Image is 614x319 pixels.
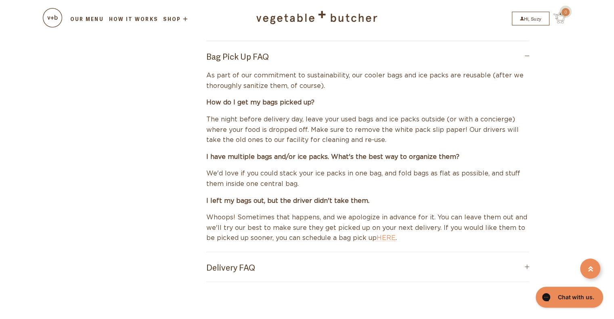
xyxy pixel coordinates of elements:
p: We'd love if you could stack your ice packs in one bag, and fold bags as flat as possible, and st... [206,169,529,189]
p: As part of our commitment to sustainability, our cooler bags and ice packs are reusable (after we... [206,71,529,91]
p: The night before delivery day, leave your used bags and ice packs outside (or with a concierge) w... [206,115,529,146]
a: Hi, Suzy [512,12,549,25]
span: 0 [562,8,570,16]
summary: Bag Pick Up FAQ [206,41,529,71]
img: cart [43,8,62,27]
strong: I have multiple bags and/or ice packs. What's the best way to organize them? [206,154,459,160]
a: How it Works [108,15,159,23]
iframe: Gorgias live chat messenger [532,284,606,311]
strong: How do I get my bags picked up? [206,99,314,106]
img: cart [553,12,566,23]
a: Shop [162,16,190,22]
strong: I left my bags out, but the driver didn't take them. [206,198,369,204]
a: Our Menu [69,15,105,23]
a: HERE [377,235,396,241]
p: Whoops! Sometimes that happens, and we apologize in advance for it. You can leave them out and we... [206,213,529,244]
summary: Delivery FAQ [206,252,529,281]
a: 0 [549,17,566,25]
